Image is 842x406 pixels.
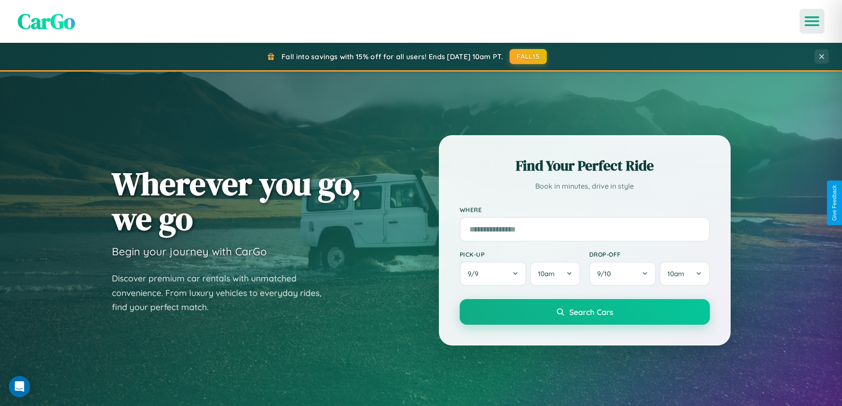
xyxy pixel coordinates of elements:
span: 9 / 9 [468,269,483,278]
button: 10am [530,262,580,286]
span: Fall into savings with 15% off for all users! Ends [DATE] 10am PT. [282,52,503,61]
span: 9 / 10 [597,269,615,278]
h1: Wherever you go, we go [112,166,361,236]
label: Where [460,206,710,213]
span: Search Cars [569,307,613,317]
button: Open menu [800,9,824,34]
button: 10am [659,262,709,286]
h3: Begin your journey with CarGo [112,245,267,258]
div: Open Intercom Messenger [9,376,30,397]
h2: Find Your Perfect Ride [460,156,710,175]
div: Give Feedback [831,185,838,221]
p: Book in minutes, drive in style [460,180,710,193]
label: Pick-up [460,250,580,258]
button: 9/10 [589,262,656,286]
p: Discover premium car rentals with unmatched convenience. From luxury vehicles to everyday rides, ... [112,271,333,315]
button: FALL15 [510,49,547,64]
span: 10am [538,269,555,278]
button: Search Cars [460,299,710,325]
button: 9/9 [460,262,527,286]
span: 10am [667,269,684,278]
label: Drop-off [589,250,710,258]
span: CarGo [18,7,75,36]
